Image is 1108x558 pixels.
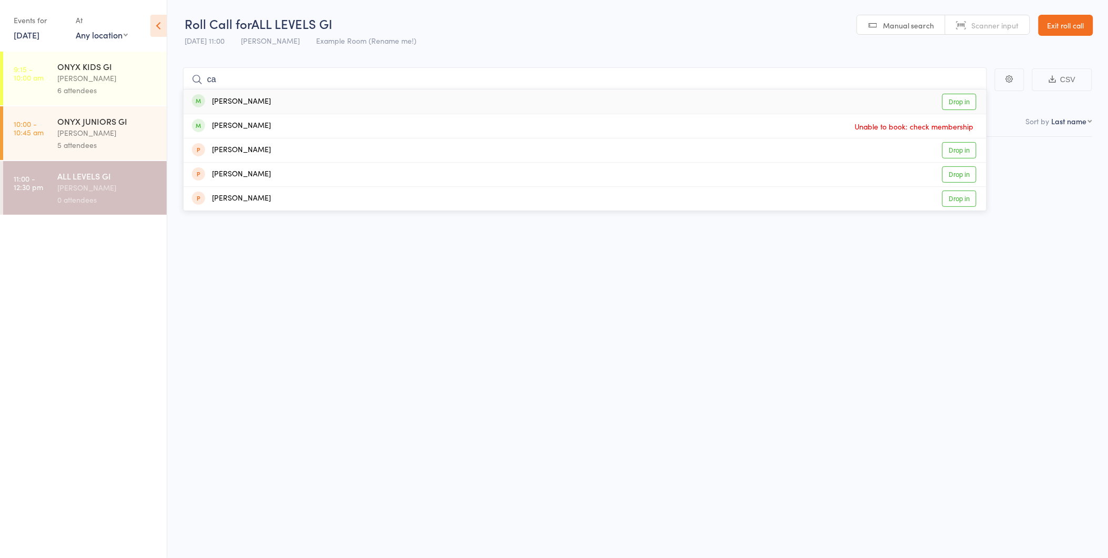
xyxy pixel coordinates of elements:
span: Roll Call for [185,15,251,32]
div: Any location [76,29,128,41]
div: Last name [1052,116,1087,126]
button: CSV [1032,68,1092,91]
a: Drop in [942,166,977,183]
a: Drop in [942,191,977,207]
time: 10:00 - 10:45 am [14,119,44,136]
div: Events for [14,12,65,29]
span: Example Room (Rename me!) [316,35,416,46]
div: ALL LEVELS GI [57,170,158,182]
div: [PERSON_NAME] [57,72,158,84]
a: 11:00 -12:30 pmALL LEVELS GI[PERSON_NAME]0 attendees [3,161,167,215]
input: Search by name [183,67,987,92]
div: [PERSON_NAME] [192,168,271,181]
time: 11:00 - 12:30 pm [14,174,43,191]
a: 9:15 -10:00 amONYX KIDS GI[PERSON_NAME]6 attendees [3,52,167,105]
div: At [76,12,128,29]
a: [DATE] [14,29,39,41]
div: 0 attendees [57,194,158,206]
div: [PERSON_NAME] [192,120,271,132]
a: Drop in [942,142,977,158]
span: ALL LEVELS GI [251,15,332,32]
label: Sort by [1026,116,1050,126]
time: 9:15 - 10:00 am [14,65,44,82]
span: [PERSON_NAME] [241,35,300,46]
div: ONYX JUNIORS GI [57,115,158,127]
a: 10:00 -10:45 amONYX JUNIORS GI[PERSON_NAME]5 attendees [3,106,167,160]
div: [PERSON_NAME] [192,96,271,108]
div: 5 attendees [57,139,158,151]
span: [DATE] 11:00 [185,35,225,46]
span: Manual search [883,20,934,31]
div: ONYX KIDS GI [57,61,158,72]
span: Scanner input [972,20,1019,31]
div: [PERSON_NAME] [192,144,271,156]
div: [PERSON_NAME] [57,182,158,194]
span: Unable to book: check membership [852,118,977,134]
a: Exit roll call [1039,15,1093,36]
div: 6 attendees [57,84,158,96]
div: [PERSON_NAME] [57,127,158,139]
div: [PERSON_NAME] [192,193,271,205]
a: Drop in [942,94,977,110]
